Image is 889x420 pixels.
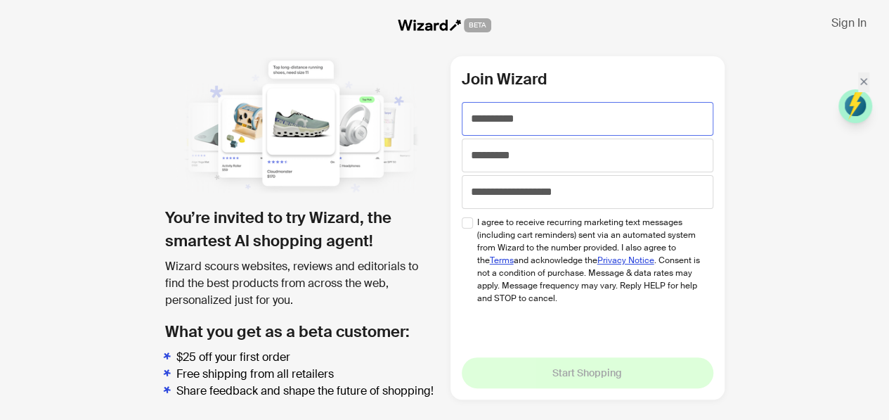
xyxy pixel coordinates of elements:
[165,320,439,343] h2: What you get as a beta customer:
[462,68,713,91] h2: Join Wizard
[176,366,439,383] li: Free shipping from all retailers
[464,18,491,32] span: BETA
[176,383,439,400] li: Share feedback and shape the future of shopping!
[820,11,878,34] button: Sign In
[165,258,439,309] div: Wizard scours websites, reviews and editorials to find the best products from across the web, per...
[165,206,439,253] h1: You’re invited to try Wizard, the smartest AI shopping agent!
[462,357,713,388] button: Start Shopping
[176,349,439,366] li: $25 off your first order
[597,255,654,266] a: Privacy Notice
[831,15,867,30] span: Sign In
[477,216,703,305] span: I agree to receive recurring marketing text messages (including cart reminders) sent via an autom...
[490,255,514,266] a: Terms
